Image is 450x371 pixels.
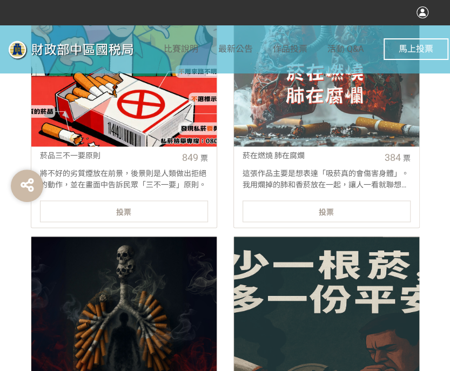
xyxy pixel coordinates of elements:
span: 比賽說明 [164,44,198,54]
span: 馬上投票 [399,44,433,54]
span: 384 [385,152,401,163]
a: 最新公告 [218,25,253,73]
span: 849 [182,152,198,163]
span: 投票 [319,207,334,216]
a: 比賽說明 [164,25,198,73]
span: 票 [403,154,411,163]
img: 「拒菸新世界 AI告訴你」防制菸品稅捐逃漏 徵件比賽 [2,36,164,63]
a: 活動 Q&A [327,25,364,73]
span: 票 [200,154,208,163]
button: 馬上投票 [384,38,448,60]
span: 作品投票 [273,44,307,54]
div: 菸品三不一要原則 [40,150,174,161]
span: 活動 Q&A [327,44,364,54]
span: 投票 [116,207,131,216]
div: 這張作品主要是想表達「吸菸真的會傷害身體」。我用爛掉的肺和香菸放在一起，讓人一看就聯想到抽菸會讓肺壞掉。比起單純用文字說明，用圖像直接呈現更有衝擊感，也能讓人更快理解菸害的嚴重性。希望看到這張圖... [234,168,419,190]
div: 菸在燃燒 肺在腐爛 [243,150,377,161]
a: 作品投票 [273,25,307,73]
span: 最新公告 [218,44,253,54]
div: 將不好的劣質煙放在前景，後景則是人類做出拒絕的動作，並在畫面中告訴民眾「三不一要」原則。 [31,168,217,190]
